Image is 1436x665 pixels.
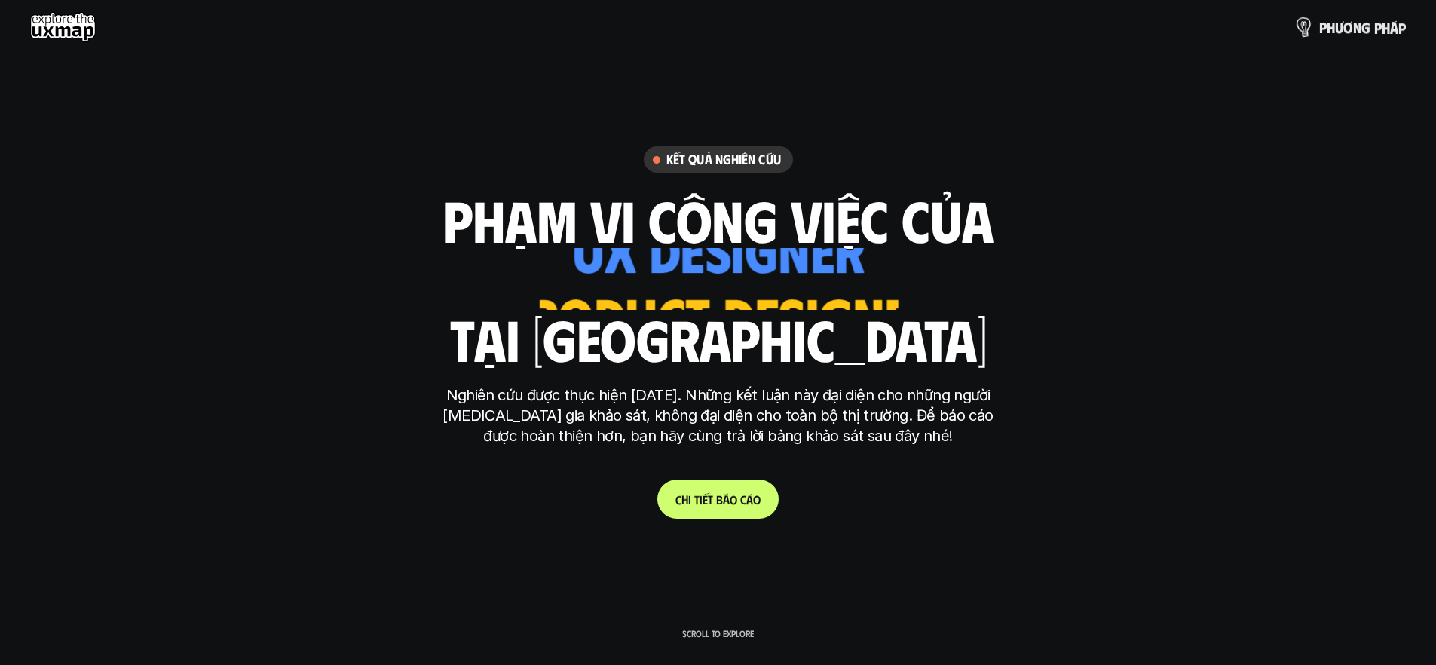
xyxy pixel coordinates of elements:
span: C [675,492,681,507]
span: á [746,492,753,507]
span: o [753,492,761,507]
span: c [740,492,746,507]
a: phươngpháp [1295,12,1406,42]
h6: Kết quả nghiên cứu [666,151,781,168]
span: á [1390,3,1398,20]
p: Scroll to explore [682,628,754,639]
a: Chitiếtbáocáo [657,480,779,519]
span: p [1398,3,1406,20]
span: p [1319,2,1327,19]
span: á [723,492,730,507]
span: i [688,492,691,507]
p: Nghiên cứu được thực hiện [DATE]. Những kết luận này đại diện cho những người [MEDICAL_DATA] gia ... [436,385,1001,446]
span: t [694,492,700,507]
span: g [1361,2,1370,19]
span: t [708,492,713,507]
span: o [730,492,737,507]
span: i [700,492,703,507]
span: p [1374,3,1382,20]
h1: phạm vi công việc của [443,188,994,251]
span: h [1327,2,1335,19]
span: ư [1335,2,1343,19]
span: h [681,492,688,507]
h1: tại [GEOGRAPHIC_DATA] [449,307,987,370]
span: n [1353,2,1361,19]
span: h [1382,3,1390,20]
span: ế [703,492,708,507]
span: ơ [1343,2,1353,19]
span: b [716,492,723,507]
